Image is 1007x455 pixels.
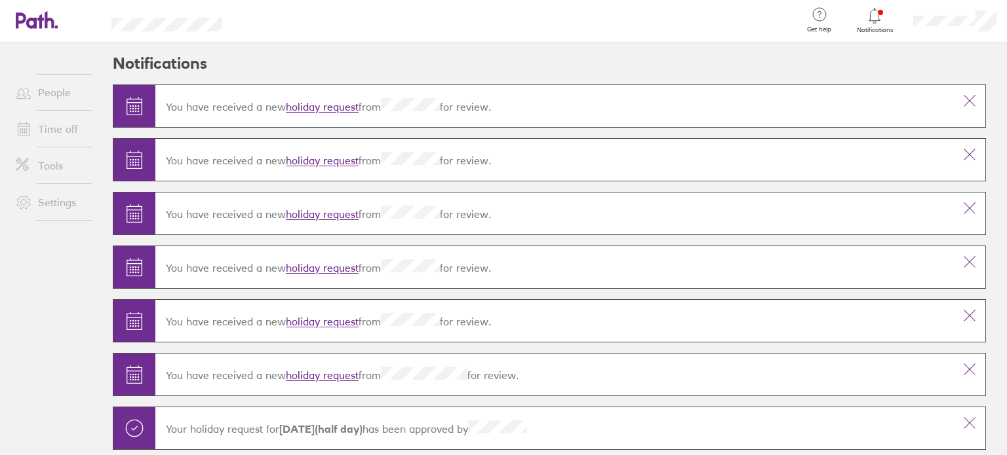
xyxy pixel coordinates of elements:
[166,367,943,382] p: You have received a new from for review.
[166,98,943,113] p: You have received a new from for review.
[113,43,207,84] h2: Notifications
[286,369,359,382] a: holiday request
[798,26,840,33] span: Get help
[166,259,943,274] p: You have received a new from for review.
[854,7,896,34] a: Notifications
[5,116,111,142] a: Time off
[166,206,943,221] p: You have received a new from for review.
[5,189,111,215] a: Settings
[5,153,111,179] a: Tools
[166,420,943,435] p: Your holiday request for has been approved by
[286,101,359,114] a: holiday request
[286,208,359,221] a: holiday request
[5,79,111,105] a: People
[854,26,896,34] span: Notifications
[286,262,359,275] a: holiday request
[279,423,363,436] strong: [DATE] (half day)
[286,155,359,168] a: holiday request
[286,316,359,329] a: holiday request
[166,313,943,328] p: You have received a new from for review.
[166,152,943,167] p: You have received a new from for review.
